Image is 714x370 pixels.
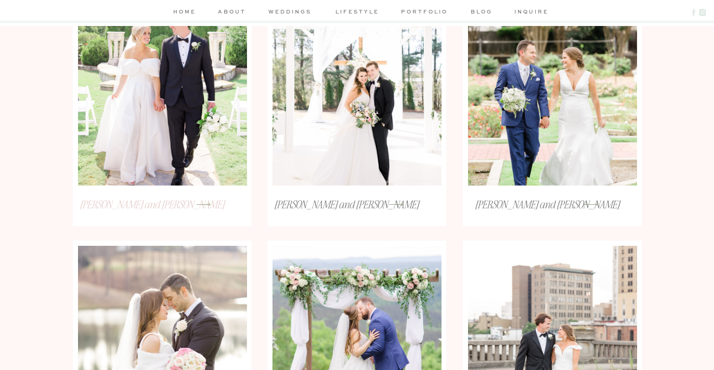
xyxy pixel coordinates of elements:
[514,7,544,18] a: inquire
[400,7,449,18] a: portfolio
[265,7,315,18] a: weddings
[467,7,497,18] a: blog
[265,197,427,224] h3: [PERSON_NAME] and [PERSON_NAME]
[216,7,248,18] a: about
[466,197,628,224] h3: [PERSON_NAME] and [PERSON_NAME]
[333,7,382,18] a: lifestyle
[171,7,199,18] a: home
[71,197,233,211] h3: [PERSON_NAME] and [PERSON_NAME]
